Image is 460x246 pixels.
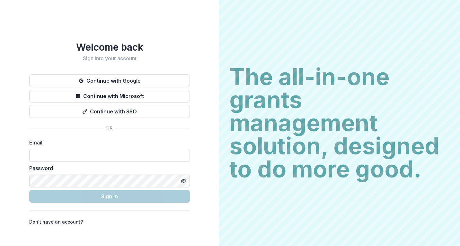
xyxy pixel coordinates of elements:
[29,55,190,61] h2: Sign into your account
[29,74,190,87] button: Continue with Google
[178,176,189,186] button: Toggle password visibility
[29,41,190,53] h1: Welcome back
[29,218,83,225] p: Don't have an account?
[29,105,190,118] button: Continue with SSO
[29,90,190,102] button: Continue with Microsoft
[29,139,186,146] label: Email
[29,164,186,172] label: Password
[29,190,190,203] button: Sign In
